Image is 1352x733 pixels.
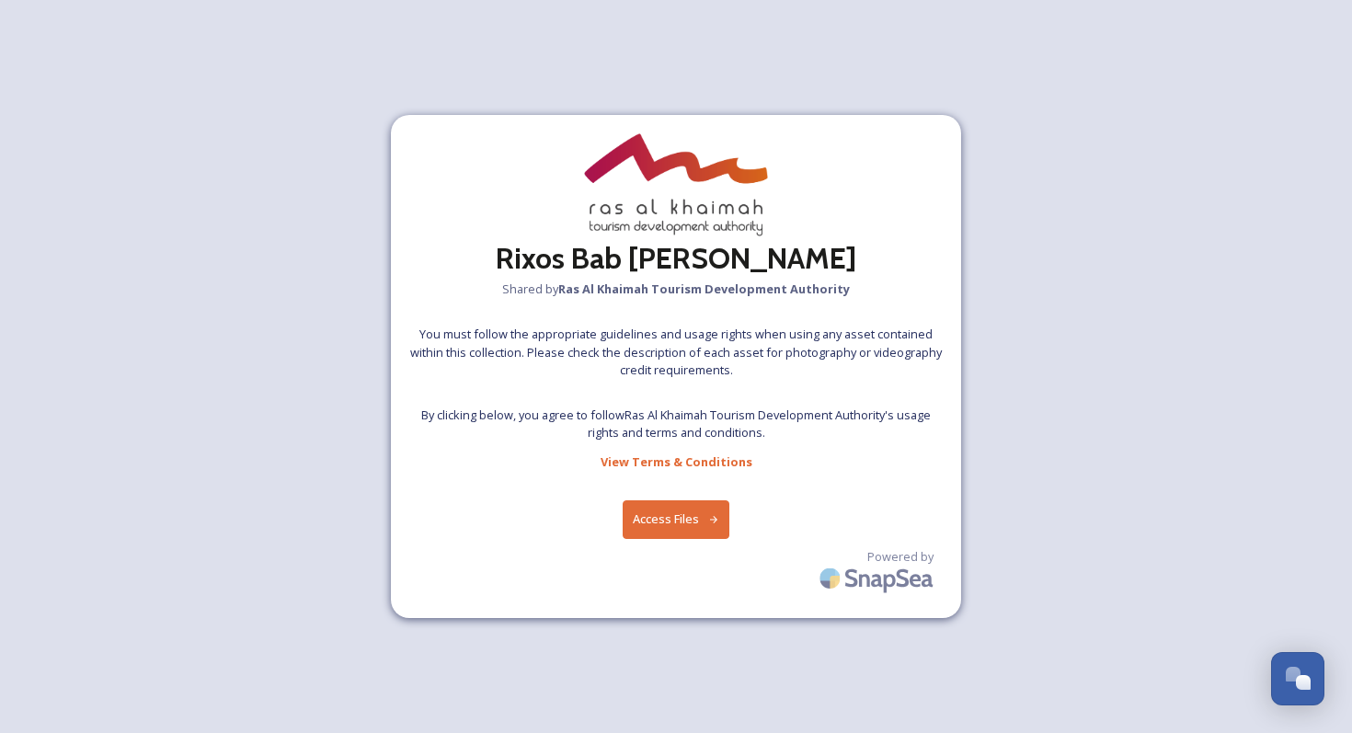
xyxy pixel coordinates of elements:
h2: Rixos Bab [PERSON_NAME] [496,236,856,281]
button: Open Chat [1271,652,1324,705]
strong: Ras Al Khaimah Tourism Development Authority [558,281,850,297]
a: View Terms & Conditions [601,451,752,473]
span: By clicking below, you agree to follow Ras Al Khaimah Tourism Development Authority 's usage righ... [409,407,943,441]
span: Shared by [502,281,850,298]
span: You must follow the appropriate guidelines and usage rights when using any asset contained within... [409,326,943,379]
img: SnapSea Logo [814,556,943,600]
img: raktda_eng_new-stacked-logo_rgb.png [584,133,768,236]
span: Powered by [867,548,934,566]
button: Access Files [623,500,730,538]
strong: View Terms & Conditions [601,453,752,470]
